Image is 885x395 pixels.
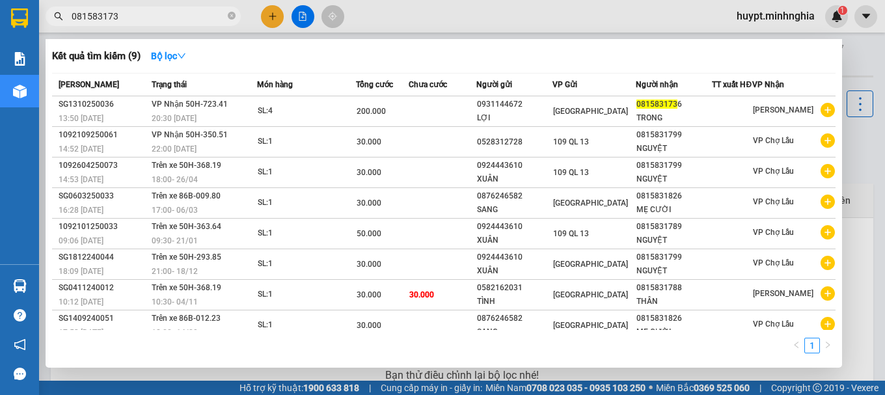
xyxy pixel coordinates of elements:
[258,135,355,149] div: SL: 1
[356,80,393,89] span: Tổng cước
[477,312,552,325] div: 0876246582
[821,103,835,117] span: plus-circle
[152,236,198,245] span: 09:30 - 21/01
[821,286,835,301] span: plus-circle
[636,159,712,172] div: 0815831799
[177,51,186,61] span: down
[59,281,148,295] div: SG0411240012
[59,128,148,142] div: 1092109250061
[477,325,552,339] div: SANG
[258,104,355,118] div: SL: 4
[258,318,355,333] div: SL: 1
[553,168,589,177] span: 109 QL 13
[152,130,228,139] span: VP Nhận 50H-350.51
[793,341,800,349] span: left
[753,167,794,176] span: VP Chợ Lầu
[14,368,26,380] span: message
[59,312,148,325] div: SG1409240051
[477,251,552,264] div: 0924443610
[59,114,103,123] span: 13:50 [DATE]
[141,46,197,66] button: Bộ lọcdown
[477,234,552,247] div: XUÂN
[152,252,221,262] span: Trên xe 50H-293.85
[821,195,835,209] span: plus-circle
[59,189,148,203] div: SG0603250033
[636,128,712,142] div: 0815831799
[59,328,103,337] span: 17:53 [DATE]
[636,234,712,247] div: NGUYỆT
[54,12,63,21] span: search
[152,328,198,337] span: 18:00 - 14/09
[636,98,712,111] div: 6
[409,80,447,89] span: Chưa cước
[636,100,677,109] span: 081583173
[821,164,835,178] span: plus-circle
[824,341,832,349] span: right
[552,80,577,89] span: VP Gửi
[152,100,228,109] span: VP Nhận 50H-723.41
[357,290,381,299] span: 30.000
[636,295,712,308] div: THÂN
[820,338,836,353] li: Next Page
[13,85,27,98] img: warehouse-icon
[258,165,355,180] div: SL: 1
[59,267,103,276] span: 18:09 [DATE]
[258,226,355,241] div: SL: 1
[636,251,712,264] div: 0815831799
[477,281,552,295] div: 0582162031
[152,114,197,123] span: 20:30 [DATE]
[59,220,148,234] div: 1092101250033
[477,203,552,217] div: SANG
[357,198,381,208] span: 30.000
[636,203,712,217] div: MẸ CƯỜI
[59,251,148,264] div: SG1812240044
[805,338,819,353] a: 1
[257,80,293,89] span: Món hàng
[789,338,804,353] li: Previous Page
[152,267,198,276] span: 21:00 - 18/12
[477,295,552,308] div: TÌNH
[553,229,589,238] span: 109 QL 13
[14,309,26,321] span: question-circle
[636,220,712,234] div: 0815831789
[357,168,381,177] span: 30.000
[152,206,198,215] span: 17:00 - 06/03
[59,159,148,172] div: 1092604250073
[712,80,752,89] span: TT xuất HĐ
[752,80,784,89] span: VP Nhận
[13,52,27,66] img: solution-icon
[357,107,386,116] span: 200.000
[553,321,628,330] span: [GEOGRAPHIC_DATA]
[14,338,26,351] span: notification
[753,197,794,206] span: VP Chợ Lầu
[152,297,198,306] span: 10:30 - 04/11
[52,49,141,63] h3: Kết quả tìm kiếm ( 9 )
[258,196,355,210] div: SL: 1
[553,260,628,269] span: [GEOGRAPHIC_DATA]
[477,159,552,172] div: 0924443610
[753,320,794,329] span: VP Chợ Lầu
[821,317,835,331] span: plus-circle
[636,312,712,325] div: 0815831826
[477,264,552,278] div: XUÂN
[636,189,712,203] div: 0815831826
[72,9,225,23] input: Tìm tên, số ĐT hoặc mã đơn
[59,80,119,89] span: [PERSON_NAME]
[636,111,712,125] div: TRONG
[152,144,197,154] span: 22:00 [DATE]
[636,264,712,278] div: NGUYỆT
[553,290,628,299] span: [GEOGRAPHIC_DATA]
[553,107,628,116] span: [GEOGRAPHIC_DATA]
[152,161,221,170] span: Trên xe 50H-368.19
[59,175,103,184] span: 14:53 [DATE]
[753,105,813,115] span: [PERSON_NAME]
[821,256,835,270] span: plus-circle
[636,325,712,339] div: MẸ CƯỜI
[804,338,820,353] li: 1
[152,80,187,89] span: Trạng thái
[228,10,236,23] span: close-circle
[636,80,678,89] span: Người nhận
[357,260,381,269] span: 30.000
[477,98,552,111] div: 0931144672
[789,338,804,353] button: left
